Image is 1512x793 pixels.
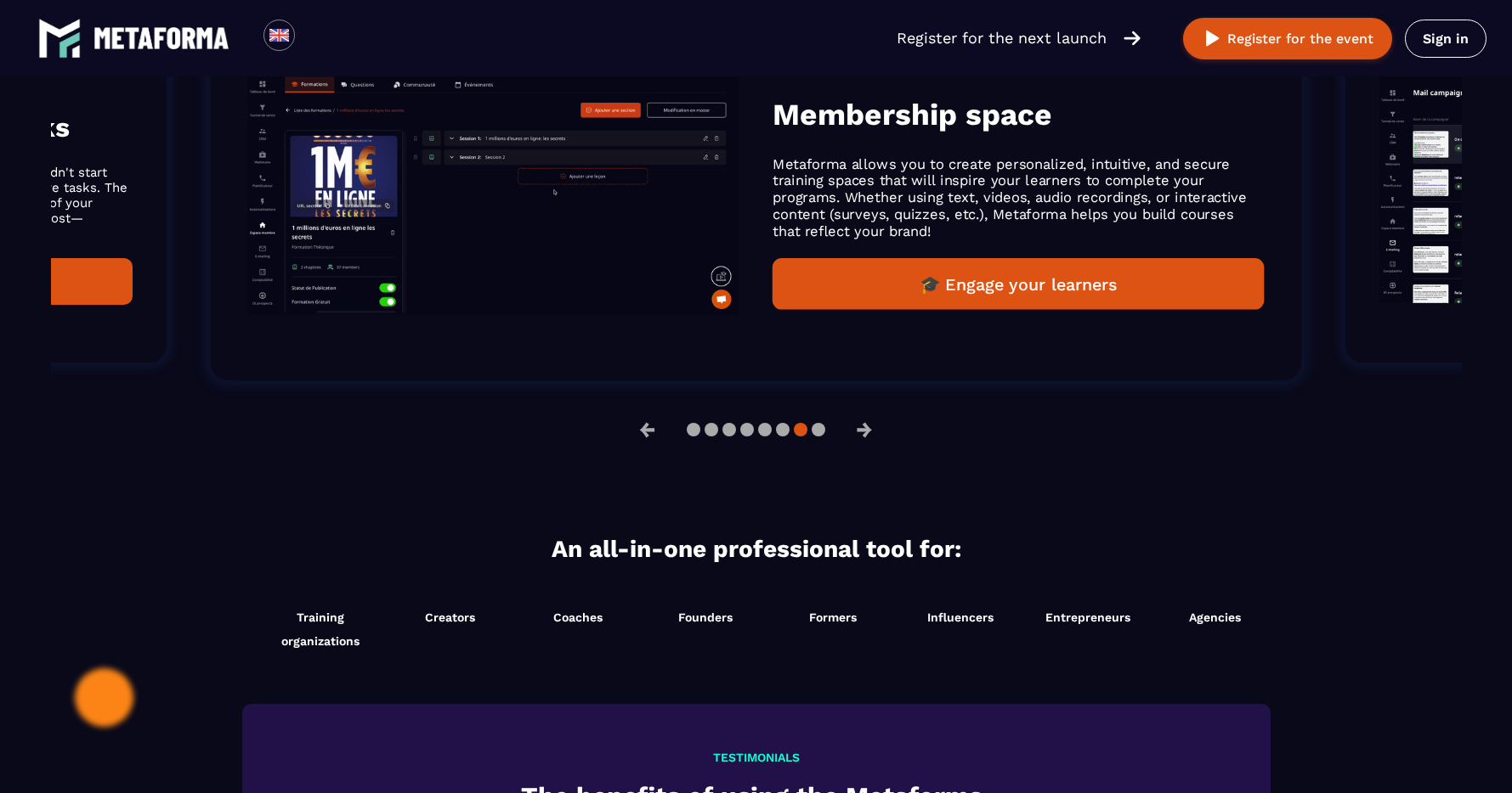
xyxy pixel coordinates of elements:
img: play [1202,28,1223,49]
img: logo [93,27,229,49]
img: gif [248,50,739,316]
button: 🎓 Engage your learners [773,258,1264,310]
button: Register for the event [1183,18,1392,59]
button: ← [626,409,670,450]
span: Formers [809,610,857,624]
img: en [269,25,290,46]
span: Entrepreneurs [1045,610,1130,624]
img: logo [38,17,81,59]
span: Training organizations [259,605,382,653]
p: Metaforma allows you to create personalized, intuitive, and secure training spaces that will insp... [773,155,1264,239]
span: Creators [425,610,475,624]
h2: An all-in-one professional tool for: [246,535,1266,563]
h4: REPLACES [773,55,872,77]
span: Agencies [1189,610,1241,624]
button: → [842,409,886,450]
img: arrow-right [1124,29,1141,48]
span: Influencers [927,610,994,624]
p: Register for the next launch [897,26,1107,50]
div: Search for option [295,20,337,57]
span: Founders [678,610,733,624]
h3: Membership space [773,97,1264,132]
a: Sign in [1405,20,1487,58]
h3: TESTIMONIALS [289,751,1224,764]
input: Search for option [309,28,322,48]
span: Coaches [553,610,603,624]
